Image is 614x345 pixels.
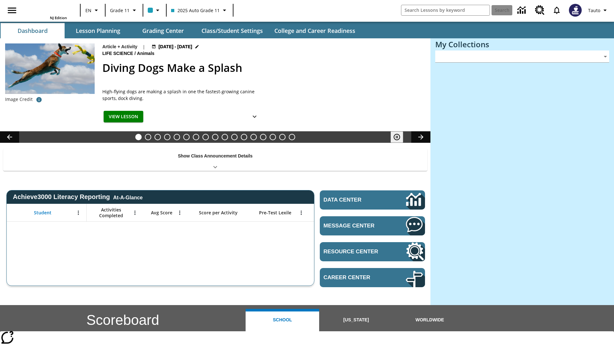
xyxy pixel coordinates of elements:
button: Open Menu [296,208,306,218]
button: Show Details [248,111,261,123]
img: Avatar [569,4,582,17]
span: | [143,43,145,50]
button: Slide 2 Taking Movies to the X-Dimension [145,134,151,140]
div: At-A-Glance [113,194,143,201]
button: Language: EN, Select a language [83,4,103,16]
h3: My Collections [435,40,609,49]
button: Image credit: Gloria Anderson/Alamy Stock Photo [33,94,45,105]
h2: Diving Dogs Make a Splash [102,60,423,76]
div: Show Class Announcement Details [3,149,427,171]
button: Pause [390,131,403,143]
button: Profile/Settings [586,4,611,16]
a: Message Center [320,216,425,235]
button: Slide 6 The Last Homesteaders [183,134,190,140]
button: Aug 24 - Aug 25 Choose Dates [150,43,201,50]
button: Grade: Grade 11, Select a grade [107,4,141,16]
span: EN [85,7,91,14]
button: Slide 5 Cars of the Future? [174,134,180,140]
button: College and Career Readiness [269,23,360,38]
button: Select a new avatar [565,2,586,19]
span: Activities Completed [90,207,132,218]
button: Lesson Planning [66,23,130,38]
span: 2025 Auto Grade 11 [171,7,220,14]
button: Class: 2025 Auto Grade 11, Select your class [169,4,231,16]
button: Grading Center [131,23,195,38]
p: Image Credit [5,96,33,103]
button: Slide 17 The Constitution's Balancing Act [289,134,295,140]
span: Life Science [102,50,134,57]
button: Worldwide [393,309,467,331]
button: Class/Student Settings [196,23,268,38]
span: / [134,51,136,56]
span: Grade 11 [110,7,130,14]
button: Open Menu [74,208,83,218]
span: Career Center [324,274,387,281]
span: Avg Score [151,210,172,216]
button: Slide 15 Hooray for Constitution Day! [270,134,276,140]
span: Animals [137,50,155,57]
input: search field [401,5,490,15]
a: Notifications [548,2,565,19]
p: Show Class Announcement Details [178,153,253,159]
span: [DATE] - [DATE] [159,43,192,50]
button: Slide 13 Career Lesson [250,134,257,140]
button: Slide 4 Dirty Jobs Kids Had To Do [164,134,170,140]
span: NJ Edition [50,15,67,20]
button: Slide 7 Solar Power to the People [193,134,199,140]
button: Slide 1 Diving Dogs Make a Splash [135,134,142,140]
button: Open Menu [130,208,140,218]
button: [US_STATE] [319,309,393,331]
div: Pause [390,131,410,143]
a: Data Center [514,2,531,19]
button: Slide 10 The Invasion of the Free CD [222,134,228,140]
button: View Lesson [104,111,143,123]
span: Pre-Test Lexile [259,210,291,216]
a: Resource Center, Will open in new tab [531,2,548,19]
span: Resource Center [324,249,387,255]
button: Open Menu [175,208,185,218]
span: Tauto [588,7,600,14]
img: A dog is jumping high in the air in an attempt to grab a yellow toy with its mouth. [5,43,95,94]
a: Career Center [320,268,425,287]
span: Data Center [324,197,384,203]
button: Slide 16 Point of View [279,134,286,140]
a: Resource Center, Will open in new tab [320,242,425,261]
span: Achieve3000 Literacy Reporting [13,193,143,201]
button: Slide 14 Between Two Worlds [260,134,266,140]
button: Slide 9 Fashion Forward in Ancient Rome [212,134,218,140]
button: Lesson carousel, Next [411,131,430,143]
div: High-flying dogs are making a splash in one the fastest-growing canine sports, dock diving. [102,88,262,102]
p: Article + Activity [102,43,138,50]
button: School [246,309,319,331]
button: Slide 3 Do You Want Fries With That? [154,134,161,140]
button: Slide 12 Pre-release lesson [241,134,247,140]
button: Class color is light blue. Change class color [145,4,164,16]
span: Score per Activity [199,210,238,216]
span: Student [34,210,51,216]
button: Slide 8 Attack of the Terrifying Tomatoes [202,134,209,140]
button: Dashboard [1,23,65,38]
span: Message Center [324,223,387,229]
a: Home [25,3,67,15]
div: Home [25,2,67,20]
a: Data Center [320,190,425,210]
button: Open side menu [3,1,21,20]
button: Slide 11 Mixed Practice: Citing Evidence [231,134,238,140]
